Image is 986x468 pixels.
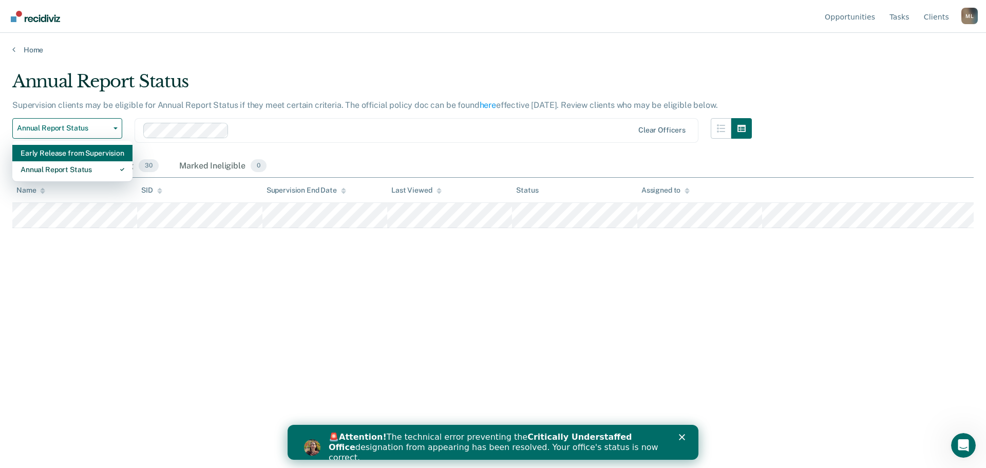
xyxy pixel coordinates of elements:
[951,433,976,458] iframe: Intercom live chat
[41,7,378,38] div: 🚨 The technical error preventing the designation from appearing has been resolved. Your office's ...
[480,100,496,110] a: here
[391,186,441,195] div: Last Viewed
[51,7,99,17] b: Attention!
[139,159,159,173] span: 30
[12,141,132,182] div: Dropdown Menu
[638,126,686,135] div: Clear officers
[41,7,345,27] b: Critically Understaffed Office
[391,9,402,15] div: Close
[961,8,978,24] div: M L
[177,155,269,178] div: Marked Ineligible0
[267,186,346,195] div: Supervision End Date
[516,186,538,195] div: Status
[641,186,690,195] div: Assigned to
[17,124,109,133] span: Annual Report Status
[12,118,122,139] button: Annual Report Status
[141,186,162,195] div: SID
[961,8,978,24] button: Profile dropdown button
[288,425,698,460] iframe: Intercom live chat banner
[12,71,752,100] div: Annual Report Status
[21,145,124,161] div: Early Release from Supervision
[251,159,267,173] span: 0
[12,45,974,54] a: Home
[12,100,717,110] p: Supervision clients may be eligible for Annual Report Status if they meet certain criteria. The o...
[11,11,60,22] img: Recidiviz
[21,161,124,178] div: Annual Report Status
[16,186,45,195] div: Name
